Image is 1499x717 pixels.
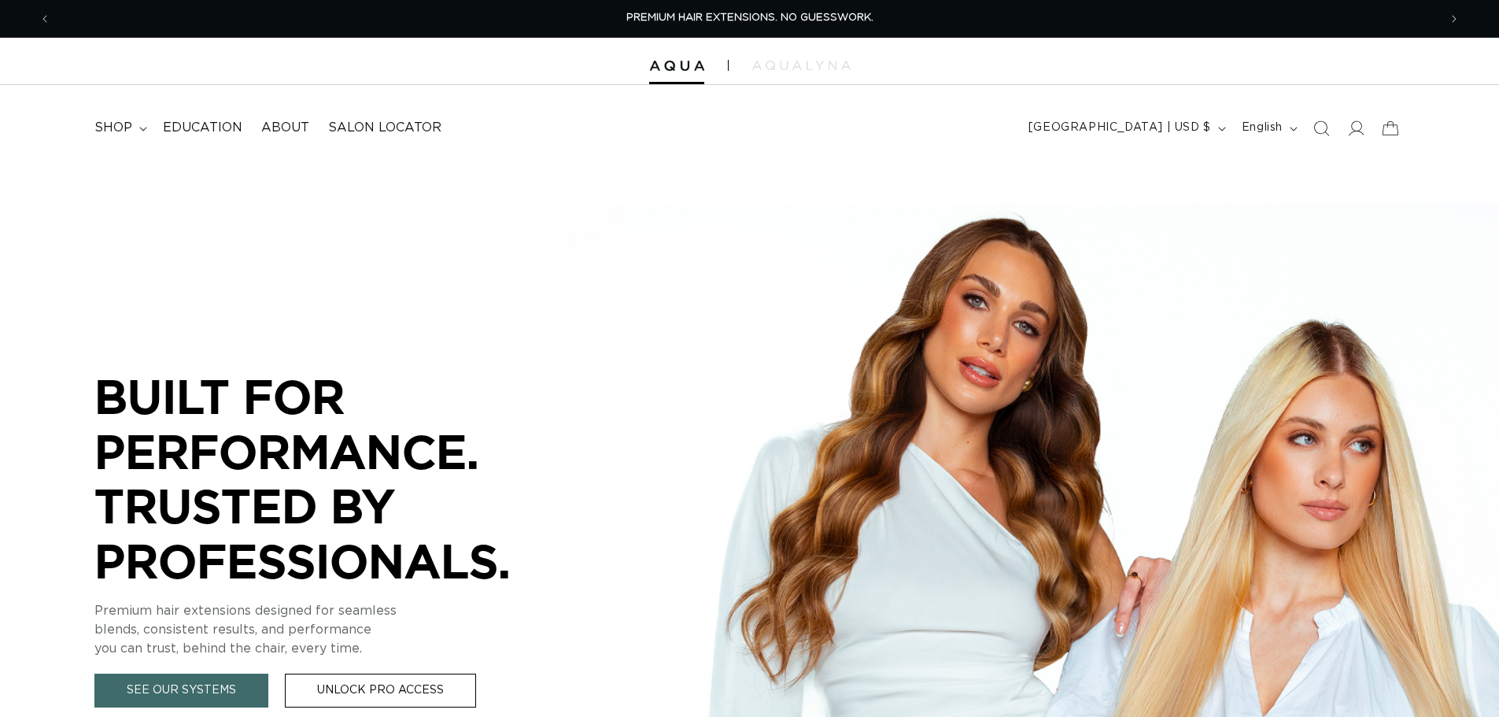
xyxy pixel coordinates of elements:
span: PREMIUM HAIR EXTENSIONS. NO GUESSWORK. [626,13,873,23]
span: About [261,120,309,136]
img: aqualyna.com [752,61,851,70]
a: Salon Locator [319,110,451,146]
a: Unlock Pro Access [285,674,476,708]
button: [GEOGRAPHIC_DATA] | USD $ [1019,113,1232,143]
p: BUILT FOR PERFORMANCE. TRUSTED BY PROFESSIONALS. [94,369,567,588]
span: Education [163,120,242,136]
span: [GEOGRAPHIC_DATA] | USD $ [1028,120,1211,136]
a: See Our Systems [94,674,268,708]
a: About [252,110,319,146]
p: Premium hair extensions designed for seamless blends, consistent results, and performance you can... [94,601,567,658]
span: shop [94,120,132,136]
span: Salon Locator [328,120,441,136]
button: English [1232,113,1304,143]
summary: shop [85,110,153,146]
a: Education [153,110,252,146]
summary: Search [1304,111,1338,146]
span: English [1242,120,1283,136]
img: Aqua Hair Extensions [649,61,704,72]
button: Next announcement [1437,4,1471,34]
button: Previous announcement [28,4,62,34]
